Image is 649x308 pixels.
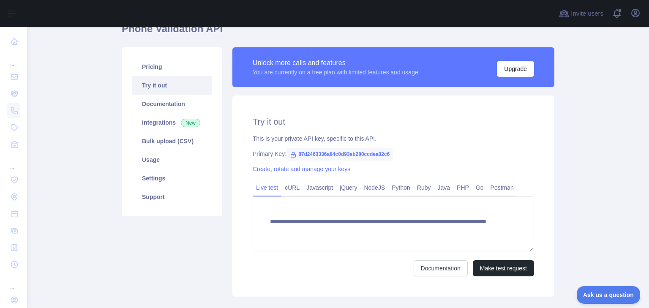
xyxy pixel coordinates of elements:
a: Usage [132,150,212,169]
div: ... [7,51,20,68]
button: Upgrade [497,61,534,77]
a: Create, rotate and manage your keys [253,166,350,172]
a: cURL [281,181,303,194]
a: NodeJS [360,181,388,194]
a: Documentation [414,260,468,276]
a: Integrations New [132,113,212,132]
a: Settings [132,169,212,188]
a: Try it out [132,76,212,95]
div: Primary Key: [253,150,534,158]
span: 87d2463336a84c0d93ab280ccdea82c6 [286,148,393,161]
a: Bulk upload (CSV) [132,132,212,150]
a: Ruby [414,181,434,194]
a: Documentation [132,95,212,113]
div: ... [7,154,20,171]
button: Make test request [473,260,534,276]
h1: Phone Validation API [122,22,554,42]
a: Support [132,188,212,206]
a: Postman [487,181,517,194]
div: You are currently on a free plan with limited features and usage [253,68,418,76]
a: PHP [453,181,472,194]
h2: Try it out [253,116,534,128]
a: Live test [253,181,281,194]
div: ... [7,274,20,291]
a: jQuery [336,181,360,194]
a: Pricing [132,57,212,76]
a: Java [434,181,454,194]
button: Invite users [557,7,605,20]
a: Go [472,181,487,194]
div: This is your private API key, specific to this API. [253,134,534,143]
div: Unlock more calls and features [253,58,418,68]
span: New [181,119,200,127]
a: Javascript [303,181,336,194]
iframe: Toggle Customer Support [577,286,641,304]
span: Invite users [571,9,603,19]
a: Python [388,181,414,194]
